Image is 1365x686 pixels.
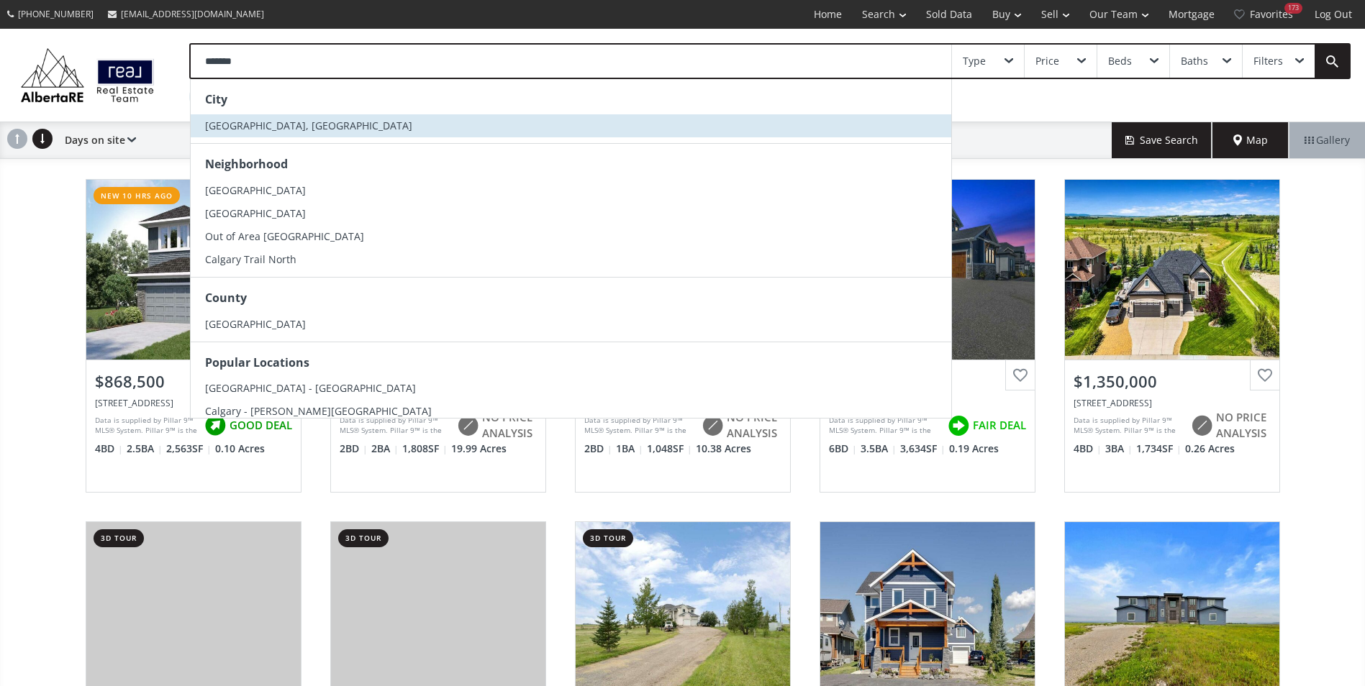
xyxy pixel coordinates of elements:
span: 3.5 BA [861,442,897,456]
span: [GEOGRAPHIC_DATA] [205,206,306,220]
div: [GEOGRAPHIC_DATA], [GEOGRAPHIC_DATA] [189,86,399,107]
span: 0.19 Acres [949,442,999,456]
span: 19.99 Acres [451,442,507,456]
img: rating icon [201,411,230,440]
span: GOOD DEAL [230,418,292,433]
a: new 10 hrs ago$868,500[STREET_ADDRESS]Data is supplied by Pillar 9™ MLS® System. Pillar 9™ is the... [71,165,316,507]
span: Calgary - [PERSON_NAME][GEOGRAPHIC_DATA] [205,404,432,418]
a: $1,350,000[STREET_ADDRESS]Data is supplied by Pillar 9™ MLS® System. Pillar 9™ is the owner of th... [1050,165,1294,507]
span: 3,634 SF [900,442,945,456]
span: 4 BD [1074,442,1102,456]
img: rating icon [944,411,973,440]
div: Data is supplied by Pillar 9™ MLS® System. Pillar 9™ is the owner of the copyright in its MLS® Sy... [584,415,694,436]
strong: City [205,91,227,107]
div: Data is supplied by Pillar 9™ MLS® System. Pillar 9™ is the owner of the copyright in its MLS® Sy... [1074,415,1184,436]
div: $868,500 [95,370,292,393]
div: $1,350,000 [1074,370,1271,393]
span: Map [1233,133,1268,147]
div: Data is supplied by Pillar 9™ MLS® System. Pillar 9™ is the owner of the copyright in its MLS® Sy... [340,415,450,436]
div: 22 Monterra Way, Rural Rocky View County, AB T4C 0H1 [1074,397,1271,409]
div: Gallery [1289,122,1365,158]
div: Data is supplied by Pillar 9™ MLS® System. Pillar 9™ is the owner of the copyright in its MLS® Sy... [829,415,940,436]
span: 1,048 SF [647,442,692,456]
span: [GEOGRAPHIC_DATA] - [GEOGRAPHIC_DATA] [205,381,416,395]
span: 2 BD [584,442,612,456]
span: 1,808 SF [402,442,448,456]
div: Days on site [58,122,136,158]
span: 1,734 SF [1136,442,1182,456]
span: 2.5 BA [127,442,163,456]
strong: Popular Locations [205,355,309,370]
span: 2,563 SF [166,442,212,456]
span: [PHONE_NUMBER] [18,8,94,20]
span: 2 BD [340,442,368,456]
span: 6 BD [829,442,857,456]
div: 613 Sailfin Drive, Rural Rocky View County, AB T3Z 0J5 [95,397,292,409]
span: 4 BD [95,442,123,456]
span: 3 BA [1105,442,1133,456]
span: 2 BA [371,442,399,456]
a: [EMAIL_ADDRESS][DOMAIN_NAME] [101,1,271,27]
span: 0.10 Acres [215,442,265,456]
strong: County [205,290,247,306]
span: Out of Area [GEOGRAPHIC_DATA] [205,229,364,243]
div: Filters [1253,56,1283,66]
span: [EMAIL_ADDRESS][DOMAIN_NAME] [121,8,264,20]
span: Gallery [1305,133,1350,147]
span: 1 BA [616,442,643,456]
img: rating icon [1187,411,1216,440]
span: [GEOGRAPHIC_DATA], [GEOGRAPHIC_DATA] [205,119,412,132]
span: 10.38 Acres [696,442,751,456]
strong: Neighborhood [205,156,288,172]
span: NO PRICE ANALYSIS [727,410,781,441]
img: rating icon [453,411,482,440]
div: Type [963,56,986,66]
div: Price [1035,56,1059,66]
img: Logo [14,45,160,106]
span: [GEOGRAPHIC_DATA] [205,183,306,197]
div: Beds [1108,56,1132,66]
img: rating icon [698,411,727,440]
span: NO PRICE ANALYSIS [1216,410,1271,441]
span: NO PRICE ANALYSIS [482,410,537,441]
div: 173 [1284,3,1302,14]
div: Data is supplied by Pillar 9™ MLS® System. Pillar 9™ is the owner of the copyright in its MLS® Sy... [95,415,197,436]
span: FAIR DEAL [973,418,1026,433]
span: [GEOGRAPHIC_DATA] [205,317,306,331]
button: Save Search [1112,122,1212,158]
div: Baths [1181,56,1208,66]
span: Calgary Trail North [205,252,296,266]
span: 0.26 Acres [1185,442,1235,456]
div: Map [1212,122,1289,158]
